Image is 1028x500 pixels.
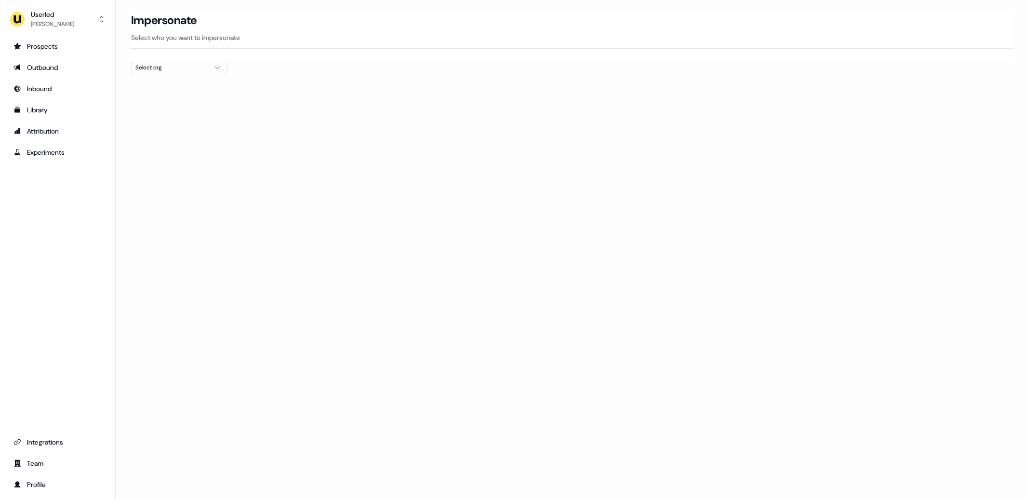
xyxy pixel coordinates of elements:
div: Experiments [13,148,102,157]
div: Inbound [13,84,102,94]
div: Library [13,105,102,115]
div: Select org [135,63,208,72]
a: Go to integrations [8,434,107,450]
div: Team [13,459,102,468]
div: Integrations [13,437,102,447]
h3: Impersonate [131,13,197,27]
div: [PERSON_NAME] [31,19,74,29]
a: Go to outbound experience [8,60,107,75]
button: Select org [131,61,227,74]
a: Go to templates [8,102,107,118]
a: Go to Inbound [8,81,107,96]
a: Go to attribution [8,123,107,139]
a: Go to experiments [8,145,107,160]
button: Userled[PERSON_NAME] [8,8,107,31]
a: Go to team [8,456,107,471]
a: Go to profile [8,477,107,492]
div: Userled [31,10,74,19]
div: Profile [13,480,102,489]
div: Attribution [13,126,102,136]
p: Select who you want to impersonate [131,33,1013,42]
div: Outbound [13,63,102,72]
div: Prospects [13,41,102,51]
a: Go to prospects [8,39,107,54]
